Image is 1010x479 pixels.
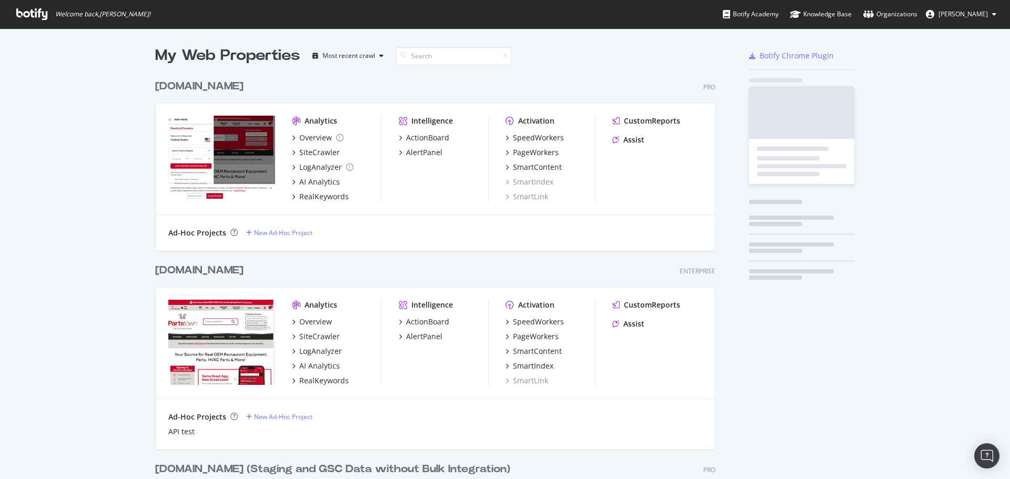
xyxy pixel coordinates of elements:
div: Intelligence [411,116,453,126]
div: Open Intercom Messenger [974,443,999,468]
button: [PERSON_NAME] [917,6,1005,23]
a: AI Analytics [292,361,340,371]
a: SmartLink [506,375,548,386]
a: New Ad-Hoc Project [246,412,312,421]
div: Overview [299,317,332,327]
a: SmartContent [506,346,562,356]
div: CustomReports [624,300,680,310]
div: CustomReports [624,116,680,126]
div: Analytics [305,116,337,126]
a: SmartIndex [506,177,553,187]
div: LogAnalyzer [299,346,342,356]
div: Most recent crawl [322,53,375,59]
a: SpeedWorkers [506,317,564,327]
a: RealKeywords [292,191,349,202]
div: New Ad-Hoc Project [254,412,312,421]
span: Matt Gentile [938,9,988,18]
div: LogAnalyzer [299,162,342,172]
div: New Ad-Hoc Project [254,228,312,237]
a: LogAnalyzer [292,346,342,356]
div: ActionBoard [406,317,449,327]
div: SpeedWorkers [513,317,564,327]
a: AlertPanel [399,147,442,158]
div: Overview [299,133,332,143]
div: Knowledge Base [790,9,852,19]
div: [DOMAIN_NAME] [155,79,244,94]
a: CustomReports [612,116,680,126]
div: My Web Properties [155,45,300,66]
div: Activation [518,116,554,126]
div: Ad-Hoc Projects [168,412,226,422]
a: [DOMAIN_NAME] [155,263,248,278]
a: SpeedWorkers [506,133,564,143]
a: AlertPanel [399,331,442,342]
a: New Ad-Hoc Project [246,228,312,237]
div: Analytics [305,300,337,310]
div: ActionBoard [406,133,449,143]
a: PageWorkers [506,147,559,158]
a: AI Analytics [292,177,340,187]
span: Welcome back, [PERSON_NAME] ! [55,10,150,18]
img: partstown.com [168,300,275,385]
div: SmartIndex [513,361,553,371]
a: RealKeywords [292,375,349,386]
a: Botify Chrome Plugin [749,50,834,61]
a: API test [168,426,195,437]
div: AlertPanel [406,331,442,342]
div: RealKeywords [299,191,349,202]
div: Botify Academy [723,9,779,19]
div: AI Analytics [299,361,340,371]
a: Assist [612,135,644,145]
a: Overview [292,133,344,143]
div: Enterprise [680,267,715,276]
img: partstown.ca [168,116,275,201]
button: Most recent crawl [308,47,388,64]
div: Organizations [863,9,917,19]
a: PageWorkers [506,331,559,342]
a: [DOMAIN_NAME] [155,79,248,94]
a: SmartContent [506,162,562,172]
div: Pro [703,83,715,91]
a: Assist [612,319,644,329]
a: [DOMAIN_NAME] (Staging and GSC Data without Bulk Integration) [155,462,514,477]
div: SiteCrawler [299,147,340,158]
a: ActionBoard [399,133,449,143]
div: Ad-Hoc Projects [168,228,226,238]
div: [DOMAIN_NAME] [155,263,244,278]
div: SiteCrawler [299,331,340,342]
div: PageWorkers [513,331,559,342]
div: PageWorkers [513,147,559,158]
a: CustomReports [612,300,680,310]
a: LogAnalyzer [292,162,353,172]
div: [DOMAIN_NAME] (Staging and GSC Data without Bulk Integration) [155,462,510,477]
div: Assist [623,135,644,145]
div: AI Analytics [299,177,340,187]
a: SmartLink [506,191,548,202]
div: Pro [703,465,715,474]
a: ActionBoard [399,317,449,327]
input: Search [396,47,512,65]
div: Botify Chrome Plugin [760,50,834,61]
a: SiteCrawler [292,331,340,342]
a: SiteCrawler [292,147,340,158]
div: AlertPanel [406,147,442,158]
div: SpeedWorkers [513,133,564,143]
div: RealKeywords [299,375,349,386]
div: Intelligence [411,300,453,310]
div: Activation [518,300,554,310]
a: Overview [292,317,332,327]
div: SmartContent [513,162,562,172]
div: SmartContent [513,346,562,356]
a: SmartIndex [506,361,553,371]
div: Assist [623,319,644,329]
